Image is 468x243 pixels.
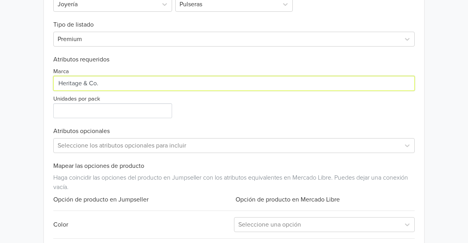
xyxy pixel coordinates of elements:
[53,128,415,135] h6: Atributos opcionales
[53,95,100,103] label: Unidades por pack
[53,56,415,63] h6: Atributos requeridos
[53,12,415,29] h6: Tipo de listado
[234,195,415,204] div: Opción de producto en Mercado Libre
[53,170,415,192] div: Haga coincidir las opciones del producto en Jumpseller con los atributos equivalentes en Mercado ...
[53,220,234,229] div: Color
[53,162,415,170] h6: Mapear las opciones de producto
[53,195,234,204] div: Opción de producto en Jumpseller
[53,67,69,76] label: Marca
